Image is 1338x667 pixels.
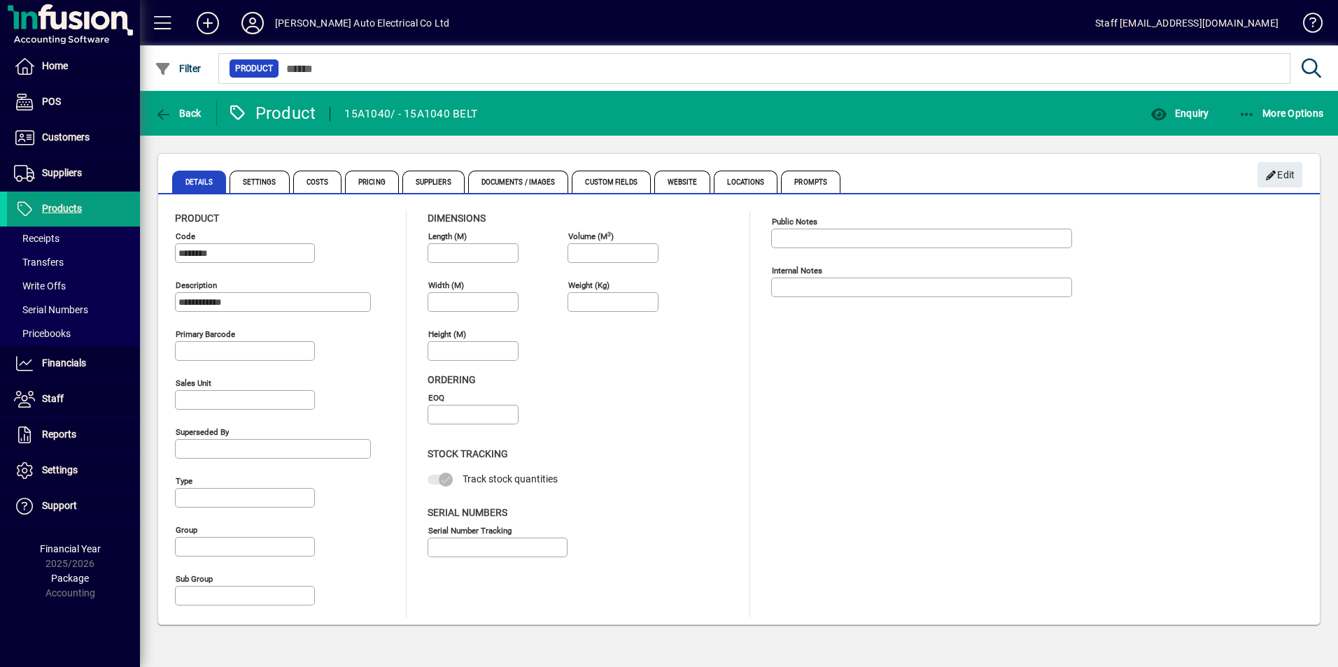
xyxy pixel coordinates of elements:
[14,257,64,268] span: Transfers
[345,171,399,193] span: Pricing
[607,230,611,237] sup: 3
[14,304,88,315] span: Serial Numbers
[293,171,342,193] span: Costs
[463,473,558,485] span: Track stock quantities
[230,171,290,193] span: Settings
[344,103,477,125] div: 15A1040/ - 15A1040 BELT
[227,102,316,124] div: Product
[155,108,202,119] span: Back
[176,329,235,339] mat-label: Primary barcode
[772,217,817,227] mat-label: Public Notes
[176,280,217,290] mat-label: Description
[14,280,66,292] span: Write Offs
[185,10,230,36] button: Add
[140,101,217,126] app-page-header-button: Back
[1293,3,1321,48] a: Knowledge Base
[7,346,140,381] a: Financials
[176,427,229,437] mat-label: Superseded by
[772,266,822,275] mat-label: Internal Notes
[7,85,140,120] a: POS
[7,382,140,417] a: Staff
[235,62,273,76] span: Product
[275,12,449,34] div: [PERSON_NAME] Auto Electrical Co Ltd
[151,56,205,81] button: Filter
[428,213,486,224] span: Dimensions
[428,448,508,459] span: Stock Tracking
[714,171,777,193] span: Locations
[7,417,140,452] a: Reports
[1235,101,1328,126] button: More Options
[572,171,650,193] span: Custom Fields
[42,203,82,214] span: Products
[176,476,192,486] mat-label: Type
[568,280,610,290] mat-label: Weight (Kg)
[428,507,507,518] span: Serial Numbers
[42,429,76,440] span: Reports
[172,171,226,193] span: Details
[42,96,61,107] span: POS
[1150,108,1209,119] span: Enquiry
[151,101,205,126] button: Back
[7,156,140,191] a: Suppliers
[230,10,275,36] button: Profile
[1095,12,1279,34] div: Staff [EMAIL_ADDRESS][DOMAIN_NAME]
[1258,162,1302,187] button: Edit
[7,298,140,322] a: Serial Numbers
[40,543,101,554] span: Financial Year
[428,231,467,241] mat-label: Length (m)
[7,322,140,345] a: Pricebooks
[428,280,464,290] mat-label: Width (m)
[428,329,466,339] mat-label: Height (m)
[7,274,140,298] a: Write Offs
[781,171,840,193] span: Prompts
[428,393,444,403] mat-label: EOQ
[51,573,89,584] span: Package
[654,171,711,193] span: Website
[155,63,202,74] span: Filter
[42,464,78,475] span: Settings
[7,49,140,84] a: Home
[42,357,86,368] span: Financials
[14,233,59,244] span: Receipts
[1239,108,1324,119] span: More Options
[1265,164,1295,187] span: Edit
[1147,101,1212,126] button: Enquiry
[176,378,211,388] mat-label: Sales unit
[176,231,195,241] mat-label: Code
[42,60,68,71] span: Home
[42,167,82,178] span: Suppliers
[7,489,140,524] a: Support
[7,453,140,488] a: Settings
[402,171,465,193] span: Suppliers
[568,231,614,241] mat-label: Volume (m )
[428,374,476,385] span: Ordering
[175,213,219,224] span: Product
[7,227,140,250] a: Receipts
[176,525,197,535] mat-label: Group
[468,171,569,193] span: Documents / Images
[14,328,71,339] span: Pricebooks
[42,393,64,404] span: Staff
[7,120,140,155] a: Customers
[42,131,90,143] span: Customers
[428,525,512,535] mat-label: Serial Number tracking
[42,500,77,511] span: Support
[176,574,213,584] mat-label: Sub group
[7,250,140,274] a: Transfers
